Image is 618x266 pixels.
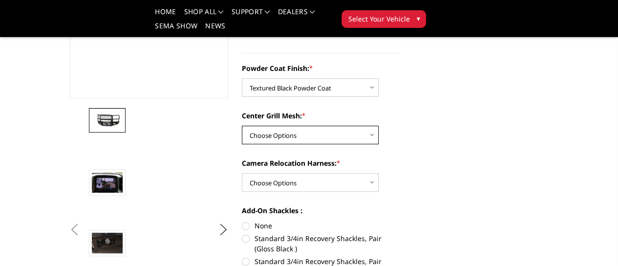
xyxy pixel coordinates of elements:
[67,222,82,237] button: Previous
[184,8,224,22] a: shop all
[278,8,315,22] a: Dealers
[242,158,401,168] label: Camera Relocation Harness:
[242,63,401,73] label: Powder Coat Finish:
[155,22,197,37] a: SEMA Show
[92,233,123,253] img: 2023-2026 Ford F250-350 - FT Series - Extreme Front Bumper
[232,8,270,22] a: Support
[348,14,409,24] span: Select Your Vehicle
[242,233,401,254] label: Standard 3/4in Recovery Shackles, Pair (Gloss Black )
[216,222,231,237] button: Next
[155,8,176,22] a: Home
[416,13,420,23] span: ▾
[569,219,618,266] iframe: Chat Widget
[341,10,426,28] button: Select Your Vehicle
[205,22,225,37] a: News
[92,113,123,127] img: 2023-2026 Ford F250-350 - FT Series - Extreme Front Bumper
[242,111,401,121] label: Center Grill Mesh:
[92,172,123,193] img: Clear View Camera: Relocate your front camera and keep the functionality completely.
[242,205,401,216] label: Add-On Shackles :
[242,221,401,231] label: None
